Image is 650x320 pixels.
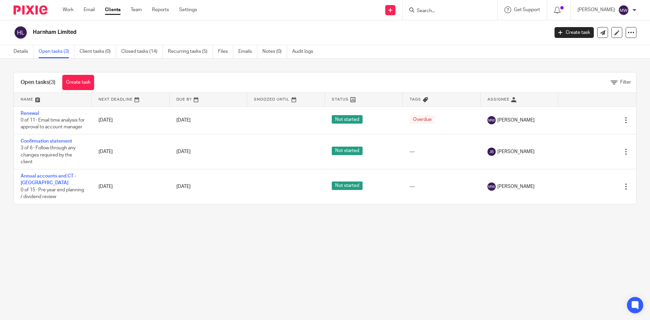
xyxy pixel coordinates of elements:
[14,5,47,15] img: Pixie
[21,174,76,185] a: Annual accounts and CT - [GEOGRAPHIC_DATA]
[92,169,170,204] td: [DATE]
[332,147,363,155] span: Not started
[292,45,318,58] a: Audit logs
[555,27,594,38] a: Create task
[80,45,116,58] a: Client tasks (0)
[487,116,496,124] img: svg%3E
[14,25,28,40] img: svg%3E
[179,6,197,13] a: Settings
[21,139,72,144] a: Confirmation statement
[152,6,169,13] a: Reports
[487,183,496,191] img: svg%3E
[21,118,85,130] span: 0 of 11 · Email time analysis for approval to account manager
[416,8,477,14] input: Search
[92,134,170,169] td: [DATE]
[238,45,257,58] a: Emails
[497,148,535,155] span: [PERSON_NAME]
[49,80,56,85] span: (3)
[105,6,121,13] a: Clients
[332,98,349,101] span: Status
[218,45,233,58] a: Files
[176,149,191,154] span: [DATE]
[332,182,363,190] span: Not started
[168,45,213,58] a: Recurring tasks (5)
[176,118,191,123] span: [DATE]
[84,6,95,13] a: Email
[410,148,474,155] div: ---
[14,45,34,58] a: Details
[410,115,435,124] span: Overdue
[62,75,94,90] a: Create task
[21,146,75,165] span: 3 of 6 · Follow through any changes required by the client
[39,45,74,58] a: Open tasks (3)
[131,6,142,13] a: Team
[487,148,496,156] img: svg%3E
[21,188,84,199] span: 0 of 15 · Pre year end planning / dividend review
[254,98,289,101] span: Snoozed Until
[620,80,631,85] span: Filter
[514,7,540,12] span: Get Support
[332,115,363,124] span: Not started
[497,117,535,124] span: [PERSON_NAME]
[92,106,170,134] td: [DATE]
[21,111,39,116] a: Renewal
[262,45,287,58] a: Notes (0)
[578,6,615,13] p: [PERSON_NAME]
[21,79,56,86] h1: Open tasks
[618,5,629,16] img: svg%3E
[176,184,191,189] span: [DATE]
[410,183,474,190] div: ---
[410,98,421,101] span: Tags
[63,6,73,13] a: Work
[121,45,163,58] a: Closed tasks (14)
[33,29,442,36] h2: Harnham Limited
[497,183,535,190] span: [PERSON_NAME]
